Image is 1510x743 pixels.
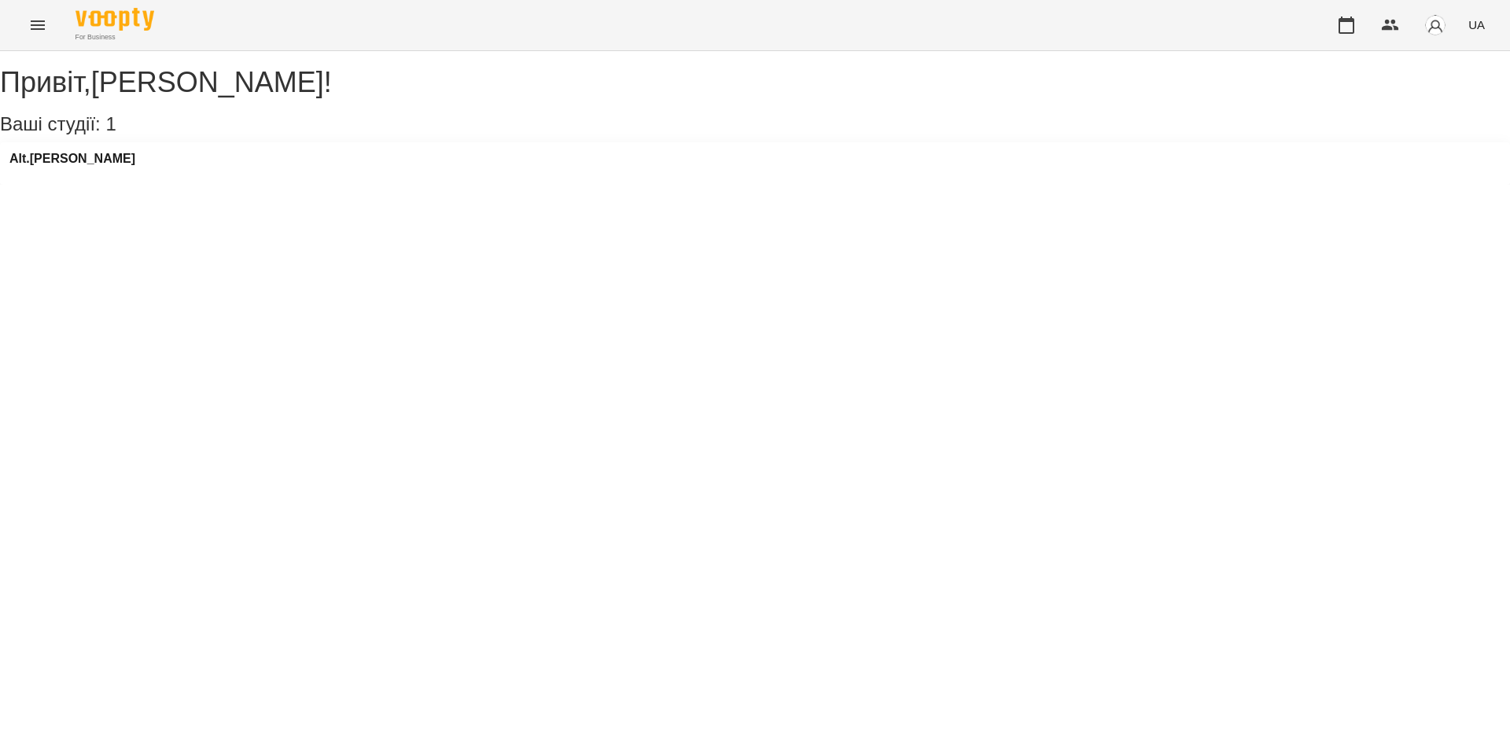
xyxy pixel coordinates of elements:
img: avatar_s.png [1424,14,1446,36]
span: For Business [75,32,154,42]
button: Menu [19,6,57,44]
span: 1 [105,113,116,134]
a: Alt.[PERSON_NAME] [9,152,135,166]
button: UA [1462,10,1491,39]
span: UA [1468,17,1485,33]
img: Voopty Logo [75,8,154,31]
